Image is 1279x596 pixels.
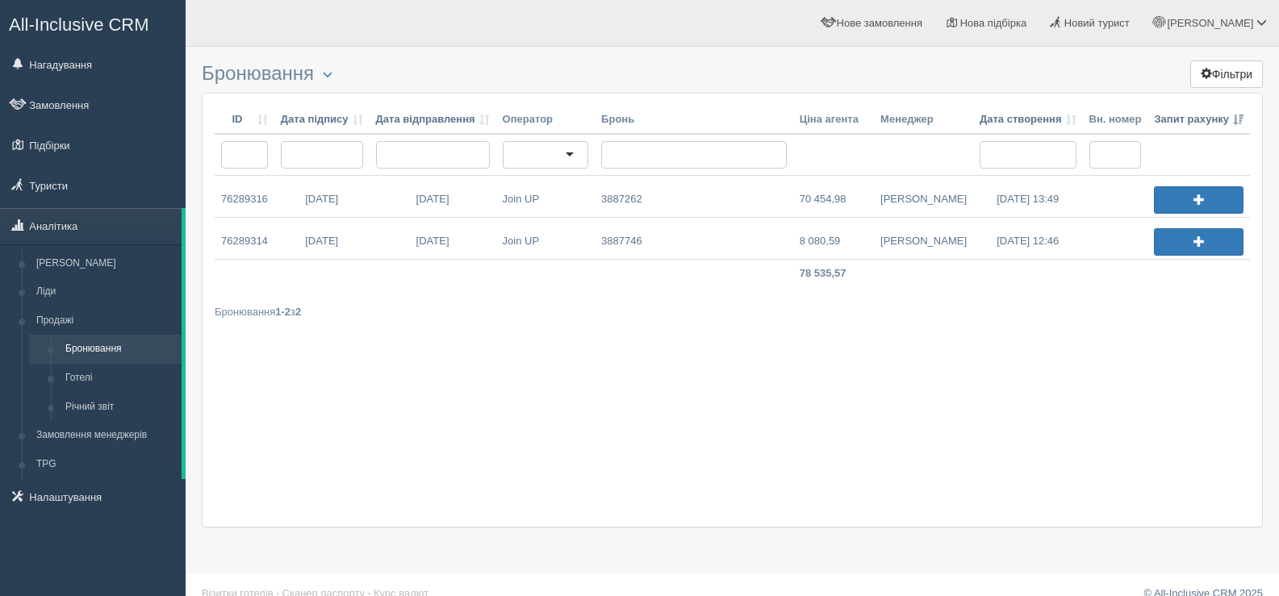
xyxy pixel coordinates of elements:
a: [DATE] 12:46 [973,218,1083,259]
a: All-Inclusive CRM [1,1,185,45]
a: 76289314 [215,218,274,259]
a: [DATE] [274,176,370,217]
a: Замовлення менеджерів [29,421,182,450]
a: Готелі [58,364,182,393]
div: Бронювання з [215,304,1250,319]
a: Бронювання [58,335,182,364]
a: 70 454,98 [793,176,873,217]
a: Ліди [29,277,182,306]
a: 76289316 [215,176,274,217]
a: Запит рахунку [1154,112,1243,127]
th: Вн. номер [1083,106,1148,135]
a: [DATE] [370,218,496,259]
span: Нове замовлення [837,17,922,29]
th: Ціна агента [793,106,874,135]
a: [DATE] [274,218,370,259]
b: 1-2 [275,306,290,318]
a: [PERSON_NAME] [874,176,973,217]
a: Продажі [29,306,182,336]
a: 8 080,59 [793,218,874,259]
a: Річний звіт [58,393,182,422]
b: 2 [295,306,301,318]
a: ID [221,112,268,127]
a: [DATE] [370,176,496,217]
td: 78 535,57 [793,260,874,288]
h3: Бронювання [202,63,1263,85]
span: Новий турист [1064,17,1130,29]
a: [PERSON_NAME] [29,249,182,278]
a: Join UP [496,218,596,259]
a: Join UP [496,176,591,217]
span: Нова підбірка [960,17,1027,29]
a: [DATE] 13:49 [973,176,1083,217]
a: Дата відправлення [376,112,490,127]
button: Фільтри [1190,60,1263,88]
span: All-Inclusive CRM [9,15,149,35]
span: [PERSON_NAME] [1167,17,1253,29]
th: Бронь [595,106,793,135]
a: Дата створення [980,112,1076,127]
a: Дата підпису [281,112,363,127]
a: 3887262 [595,176,793,217]
a: [PERSON_NAME] [874,218,973,259]
a: TPG [29,450,182,479]
th: Менеджер [874,106,973,135]
a: 3887746 [595,218,793,259]
th: Оператор [496,106,596,135]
